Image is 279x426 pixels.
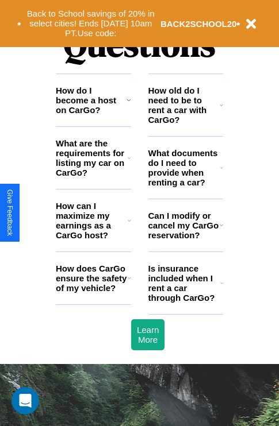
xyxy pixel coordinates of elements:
h3: Can I modify or cancel my CarGo reservation? [148,211,220,240]
h3: How does CarGo ensure the safety of my vehicle? [56,264,128,293]
b: BACK2SCHOOL20 [160,19,237,29]
button: Learn More [131,319,165,350]
h3: How can I maximize my earnings as a CarGo host? [56,201,128,240]
h3: What documents do I need to provide when renting a car? [148,148,221,187]
h3: What are the requirements for listing my car on CarGo? [56,138,128,177]
h3: Is insurance included when I rent a car through CarGo? [148,264,220,303]
h3: How do I become a host on CarGo? [56,86,127,115]
iframe: Intercom live chat [12,387,39,415]
div: Give Feedback [6,189,14,236]
button: Back to School savings of 20% in select cities! Ends [DATE] 10am PT.Use code: [21,6,160,41]
h3: How old do I need to be to rent a car with CarGo? [148,86,220,125]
